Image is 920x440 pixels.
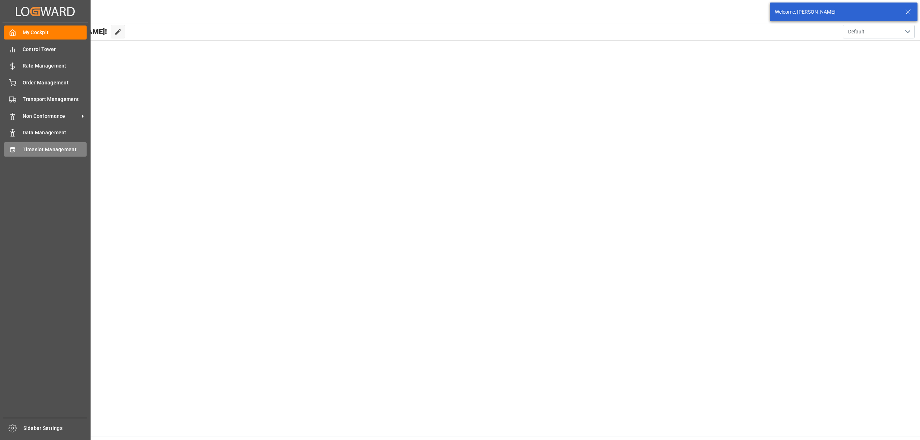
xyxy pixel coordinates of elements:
span: Sidebar Settings [23,425,88,432]
a: My Cockpit [4,26,87,40]
button: open menu [843,25,915,38]
a: Order Management [4,75,87,89]
span: My Cockpit [23,29,87,36]
div: Welcome, [PERSON_NAME] [775,8,898,16]
span: Transport Management [23,96,87,103]
span: Control Tower [23,46,87,53]
span: Default [848,28,864,36]
a: Data Management [4,126,87,140]
a: Control Tower [4,42,87,56]
span: Non Conformance [23,112,79,120]
span: Data Management [23,129,87,136]
a: Timeslot Management [4,142,87,156]
span: Timeslot Management [23,146,87,153]
a: Rate Management [4,59,87,73]
span: Rate Management [23,62,87,70]
a: Transport Management [4,92,87,106]
span: Order Management [23,79,87,87]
